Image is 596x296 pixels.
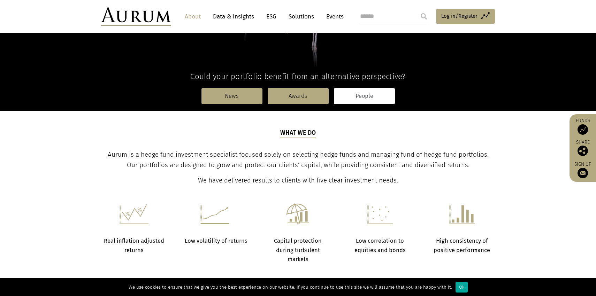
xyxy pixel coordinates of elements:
[209,10,258,23] a: Data & Insights
[280,128,316,138] h5: What we do
[181,10,204,23] a: About
[101,72,495,81] h4: Could your portfolio benefit from an alternative perspective?
[104,237,164,253] strong: Real inflation adjusted returns
[285,10,318,23] a: Solutions
[434,237,490,253] strong: High consistency of positive performance
[354,237,406,253] strong: Low correlation to equities and bonds
[334,88,395,104] a: People
[573,118,593,135] a: Funds
[578,124,588,135] img: Access Funds
[274,237,322,263] strong: Capital protection during turbulent markets
[578,168,588,178] img: Sign up to our newsletter
[268,88,329,104] a: Awards
[108,151,489,169] span: Aurum is a hedge fund investment specialist focused solely on selecting hedge funds and managing ...
[198,177,398,184] span: We have delivered results to clients with five clear investment needs.
[441,12,477,20] span: Log in/Register
[417,9,431,23] input: Submit
[201,88,262,104] a: News
[101,7,171,26] img: Aurum
[573,140,593,156] div: Share
[185,237,247,244] strong: Low volatility of returns
[573,161,593,178] a: Sign up
[323,10,344,23] a: Events
[578,146,588,156] img: Share this post
[263,10,280,23] a: ESG
[436,9,495,24] a: Log in/Register
[456,282,468,293] div: Ok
